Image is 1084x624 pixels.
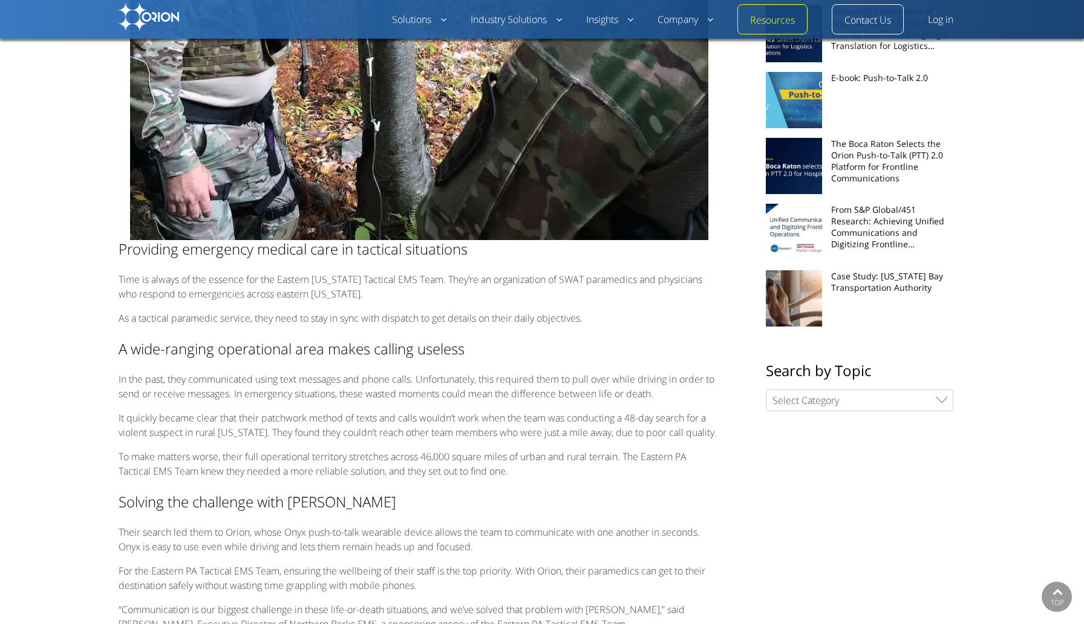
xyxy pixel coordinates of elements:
[119,449,720,478] p: To make matters worse, their full operational territory stretches across 46,000 square miles of u...
[928,13,953,27] a: Log in
[750,13,795,28] a: Resources
[766,360,953,380] h2: Search by Topic
[831,138,953,184] a: The Boca Raton Selects the Orion Push-to-Talk (PTT) 2.0 Platform for Frontline Communications
[119,411,720,440] p: It quickly became clear that their patchwork method of texts and calls wouldn’t work when the tea...
[831,270,953,293] a: Case Study: [US_STATE] Bay Transportation Authority
[831,204,953,250] a: From S&P Global/451 Research: Achieving Unified Communications and Digitizing Frontline Operation...
[119,525,720,554] p: Their search led them to Orion, whose Onyx push-to-talk wearable device allows the team to commun...
[119,3,179,31] img: Orion
[866,484,1084,624] iframe: Chat Widget
[586,13,633,27] a: Insights
[766,72,822,128] img: Unified communications and PTT 2.0
[766,270,822,327] img: MBTA Case Study - Transportation Operations - Orion
[119,272,720,301] p: Time is always of the essence for the Eastern [US_STATE] Tactical EMS Team. They’re an organizati...
[831,72,953,83] a: E-book: Push-to-Talk 2.0
[119,311,720,325] p: As a tactical paramedic service, they need to stay in sync with dispatch to get details on their ...
[119,340,720,357] h3: A wide-ranging operational area makes calling useless
[119,493,720,510] h3: Solving the challenge with [PERSON_NAME]
[392,13,446,27] a: Solutions
[658,13,713,27] a: Company
[471,13,562,27] a: Industry Solutions
[766,204,822,260] img: Unified communications for frontline operations
[844,13,891,28] a: Contact Us
[119,564,720,593] p: For the Eastern PA Tactical EMS Team, ensuring the wellbeing of their staff is the top priority. ...
[766,138,822,194] img: The Boca Raton Selects Orion PTT 2.0 for Hospitality
[119,372,720,401] p: In the past, they communicated using text messages and phone calls. Unfortunately, this required ...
